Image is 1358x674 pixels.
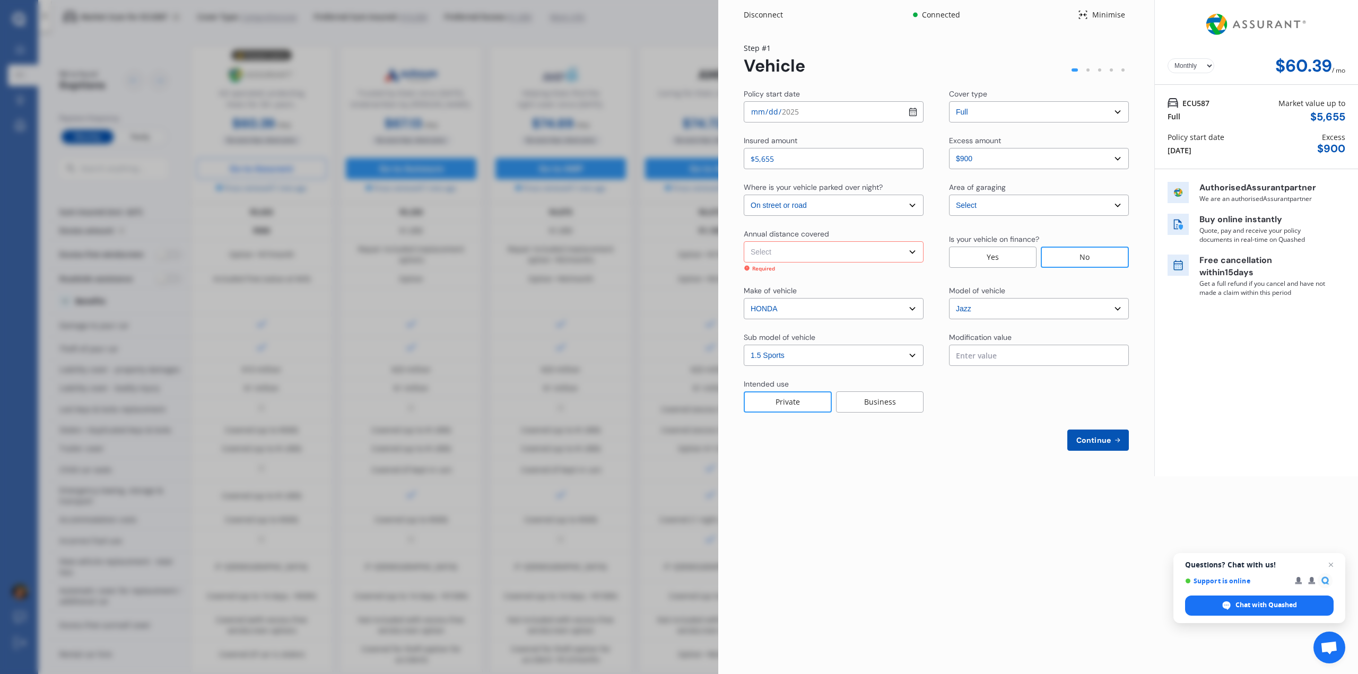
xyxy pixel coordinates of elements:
div: Vehicle [744,56,805,76]
div: Yes [949,247,1037,268]
div: [DATE] [1168,145,1191,156]
div: $ 5,655 [1310,111,1345,123]
div: $ 900 [1317,143,1345,155]
div: Make of vehicle [744,285,797,296]
div: / mo [1332,56,1345,76]
div: Connected [920,10,962,20]
input: dd / mm / yyyy [744,101,924,122]
div: Model of vehicle [949,285,1005,296]
div: Private [744,391,832,413]
div: Minimise [1088,10,1129,20]
div: Open chat [1313,632,1345,663]
div: Full [1168,111,1180,122]
div: Chat with Quashed [1185,596,1334,616]
div: Cover type [949,89,987,99]
input: Enter value [949,345,1129,366]
div: Business [836,391,924,413]
span: Chat with Quashed [1235,600,1297,610]
div: Intended use [744,379,789,389]
p: We are an authorised Assurant partner [1199,194,1327,203]
div: Area of garaging [949,182,1006,192]
div: Insured amount [744,135,797,146]
div: Modification value [949,332,1012,343]
span: Support is online [1185,577,1287,585]
div: Sub model of vehicle [744,332,815,343]
div: Step # 1 [744,42,805,54]
div: Annual distance covered [744,229,829,239]
div: Excess amount [949,135,1001,146]
div: Policy start date [744,89,800,99]
div: Disconnect [744,10,795,20]
div: Is your vehicle on finance? [949,234,1039,244]
span: Close chat [1325,558,1337,571]
img: buy online icon [1168,214,1189,235]
img: insurer icon [1168,182,1189,203]
div: Where is your vehicle parked over night? [744,182,883,192]
div: Policy start date [1168,132,1224,143]
p: Buy online instantly [1199,214,1327,226]
span: ECU587 [1182,98,1209,109]
div: Excess [1322,132,1345,143]
p: Quote, pay and receive your policy documents in real-time on Quashed [1199,226,1327,244]
div: Market value up to [1278,98,1345,109]
p: Free cancellation within 15 days [1199,255,1327,279]
input: Enter insured amount [744,148,924,169]
img: free cancel icon [1168,255,1189,276]
img: Assurant.png [1203,4,1310,45]
div: Required [752,265,775,273]
p: Get a full refund if you cancel and have not made a claim within this period [1199,279,1327,297]
p: Authorised Assurant partner [1199,182,1327,194]
span: Questions? Chat with us! [1185,561,1334,569]
div: $60.39 [1275,56,1332,76]
span: Continue [1074,436,1113,444]
button: Continue [1067,430,1129,451]
div: No [1041,247,1129,268]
